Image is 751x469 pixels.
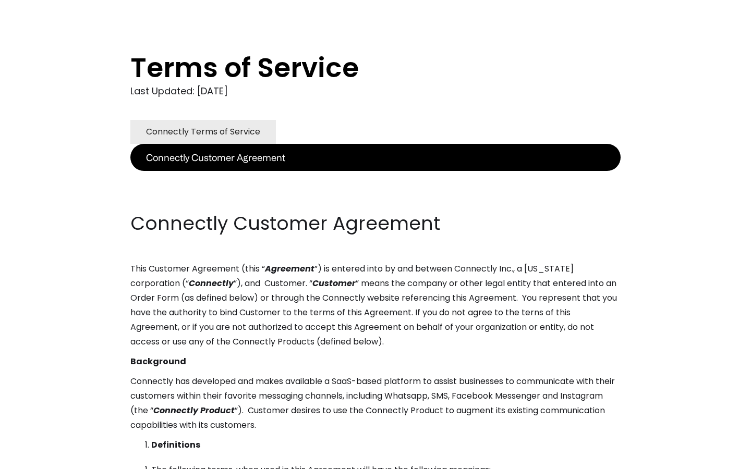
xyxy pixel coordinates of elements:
[130,262,621,349] p: This Customer Agreement (this “ ”) is entered into by and between Connectly Inc., a [US_STATE] co...
[130,355,186,367] strong: Background
[312,277,356,289] em: Customer
[130,374,621,433] p: Connectly has developed and makes available a SaaS-based platform to assist businesses to communi...
[10,450,63,465] aside: Language selected: English
[265,263,314,275] em: Agreement
[146,150,285,165] div: Connectly Customer Agreement
[21,451,63,465] ul: Language list
[130,83,621,99] div: Last Updated: [DATE]
[151,439,200,451] strong: Definitions
[130,211,621,237] h2: Connectly Customer Agreement
[130,191,621,205] p: ‍
[130,52,579,83] h1: Terms of Service
[146,125,260,139] div: Connectly Terms of Service
[130,171,621,186] p: ‍
[153,404,235,416] em: Connectly Product
[189,277,234,289] em: Connectly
